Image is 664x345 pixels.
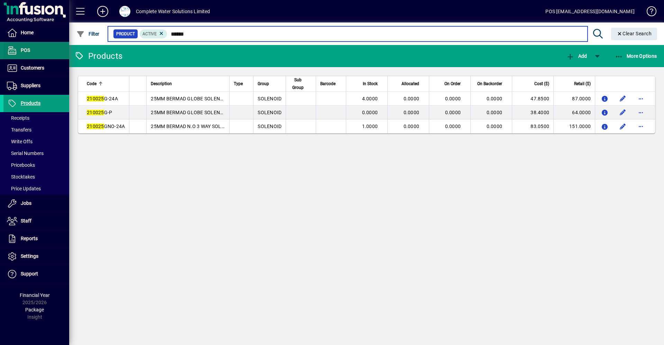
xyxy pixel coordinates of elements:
[3,230,69,247] a: Reports
[21,236,38,241] span: Reports
[20,292,50,298] span: Financial Year
[615,53,657,59] span: More Options
[87,124,104,129] em: 210025
[487,110,502,115] span: 0.0000
[3,265,69,283] a: Support
[87,124,125,129] span: GNO-24A
[534,80,549,88] span: Cost ($)
[553,92,595,106] td: 87.0000
[3,112,69,124] a: Receipts
[445,124,461,129] span: 0.0000
[234,80,249,88] div: Type
[433,80,467,88] div: On Order
[258,80,282,88] div: Group
[87,80,96,88] span: Code
[3,77,69,94] a: Suppliers
[3,183,69,194] a: Price Updates
[574,80,591,88] span: Retail ($)
[151,80,172,88] span: Description
[362,110,378,115] span: 0.0000
[75,28,101,40] button: Filter
[7,186,41,191] span: Price Updates
[3,24,69,42] a: Home
[87,110,104,115] em: 210025
[7,127,31,133] span: Transfers
[21,83,40,88] span: Suppliers
[142,31,157,36] span: Active
[512,106,553,119] td: 38.4000
[3,136,69,147] a: Write Offs
[136,6,210,17] div: Complete Water Solutions Limited
[21,47,30,53] span: POS
[151,110,238,115] span: 25MM BERMAD GLOBE SOLENOID VAL
[290,76,305,91] span: Sub Group
[3,147,69,159] a: Serial Numbers
[21,253,38,259] span: Settings
[258,80,269,88] span: Group
[512,92,553,106] td: 47.8500
[564,50,589,62] button: Add
[21,218,31,224] span: Staff
[7,139,33,144] span: Write Offs
[362,96,378,101] span: 4.0000
[3,42,69,59] a: POS
[617,121,628,132] button: Edit
[402,80,419,88] span: Allocated
[3,124,69,136] a: Transfers
[553,119,595,133] td: 151.0000
[635,121,646,132] button: More options
[92,5,114,18] button: Add
[116,30,135,37] span: Product
[320,80,342,88] div: Barcode
[3,159,69,171] a: Pricebooks
[21,100,40,106] span: Products
[87,80,125,88] div: Code
[613,50,659,62] button: More Options
[404,96,419,101] span: 0.0000
[553,106,595,119] td: 64.0000
[76,31,100,37] span: Filter
[445,96,461,101] span: 0.0000
[87,96,104,101] em: 210025
[3,212,69,230] a: Staff
[617,93,628,104] button: Edit
[617,31,652,36] span: Clear Search
[611,28,657,40] button: Clear
[477,80,502,88] span: On Backorder
[7,151,44,156] span: Serial Numbers
[404,110,419,115] span: 0.0000
[404,124,419,129] span: 0.0000
[642,1,655,24] a: Knowledge Base
[320,80,335,88] span: Barcode
[3,248,69,265] a: Settings
[3,60,69,77] a: Customers
[350,80,384,88] div: In Stock
[444,80,461,88] span: On Order
[487,96,502,101] span: 0.0000
[7,115,29,121] span: Receipts
[3,195,69,212] a: Jobs
[545,6,635,17] div: POS [EMAIL_ADDRESS][DOMAIN_NAME]
[290,76,312,91] div: Sub Group
[140,29,167,38] mat-chip: Activation Status: Active
[21,200,31,206] span: Jobs
[258,96,282,101] span: SOLENOID
[234,80,243,88] span: Type
[21,65,44,71] span: Customers
[74,51,122,62] div: Products
[635,93,646,104] button: More options
[512,119,553,133] td: 83.0500
[25,307,44,312] span: Package
[475,80,508,88] div: On Backorder
[151,124,246,129] span: 25MM BERMAD N.O 3 WAY SOLENOID VAL
[7,162,35,168] span: Pricebooks
[151,80,225,88] div: Description
[617,107,628,118] button: Edit
[635,107,646,118] button: More options
[392,80,425,88] div: Allocated
[258,110,282,115] span: SOLENOID
[445,110,461,115] span: 0.0000
[114,5,136,18] button: Profile
[362,124,378,129] span: 1.0000
[566,53,587,59] span: Add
